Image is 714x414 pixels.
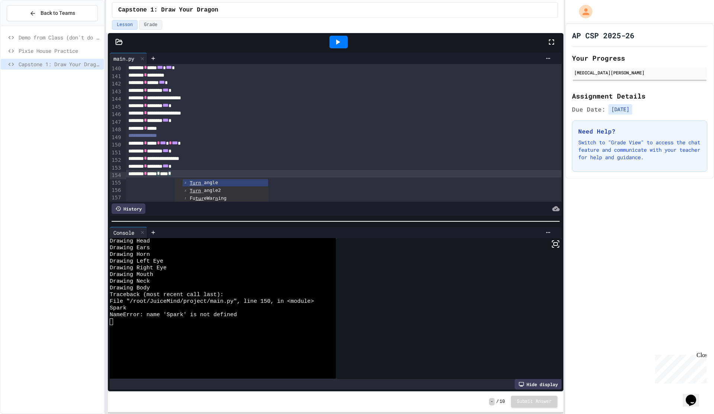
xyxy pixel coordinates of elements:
[41,9,75,17] span: Back to Teams
[683,384,707,407] iframe: chat widget
[511,396,558,408] button: Submit Answer
[572,91,707,101] h2: Assignment Details
[195,195,204,201] span: tur
[515,379,562,389] div: Hide display
[110,96,122,103] div: 144
[110,55,138,62] div: main.py
[110,134,122,141] div: 149
[572,30,634,41] h1: AP CSP 2025-26
[110,80,122,88] div: 142
[19,60,101,68] span: Capstone 1: Draw Your Dragon
[19,33,101,41] span: Demo from Class (don't do until we discuss)
[139,20,162,30] button: Grade
[19,47,101,55] span: Pixie House Practice
[110,265,167,272] span: Drawing Right Eye
[499,399,505,405] span: 10
[489,398,495,405] span: -
[110,229,138,237] div: Console
[572,53,707,63] h2: Your Progress
[110,119,122,126] div: 147
[110,53,147,64] div: main.py
[112,203,145,214] div: History
[110,187,122,194] div: 156
[578,127,701,136] h3: Need Help?
[110,111,122,118] div: 146
[110,103,122,111] div: 145
[110,305,126,312] span: Spark
[110,278,150,285] span: Drawing Neck
[110,88,122,96] div: 143
[574,69,705,76] div: [MEDICAL_DATA][PERSON_NAME]
[652,352,707,383] iframe: chat widget
[572,105,605,114] span: Due Date:
[190,180,201,186] span: Turn
[110,298,314,305] span: File "/root/JuiceMind/project/main.py", line 150, in <module>
[110,251,150,258] span: Drawing Horn
[190,180,218,185] span: _angle
[110,201,122,209] div: 158
[110,65,122,73] div: 140
[110,157,122,164] div: 152
[110,258,163,265] span: Drawing Left Eye
[496,399,499,405] span: /
[3,3,51,47] div: Chat with us now!Close
[578,139,701,161] p: Switch to "Grade View" to access the chat feature and communicate with your teacher for help and ...
[110,285,150,292] span: Drawing Body
[190,187,221,193] span: _angle2
[517,399,552,405] span: Submit Answer
[175,179,268,202] ul: Completions
[110,126,122,134] div: 148
[110,227,147,238] div: Console
[118,6,218,15] span: Capstone 1: Draw Your Dragon
[110,141,122,149] div: 150
[110,194,122,202] div: 157
[110,292,223,298] span: Traceback (most recent call last):
[190,188,201,193] span: Turn
[110,238,150,245] span: Drawing Head
[110,245,150,251] span: Drawing Ears
[190,195,226,201] span: Fu eWar ing
[110,272,153,278] span: Drawing Mouth
[112,20,138,30] button: Lesson
[110,179,122,187] div: 155
[110,149,122,157] div: 151
[110,172,122,179] div: 154
[110,312,237,318] span: NameError: name 'Spark' is not defined
[110,164,122,172] div: 153
[7,5,98,21] button: Back to Teams
[608,104,632,115] span: [DATE]
[110,73,122,80] div: 141
[571,3,594,20] div: My Account
[215,195,218,201] span: n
